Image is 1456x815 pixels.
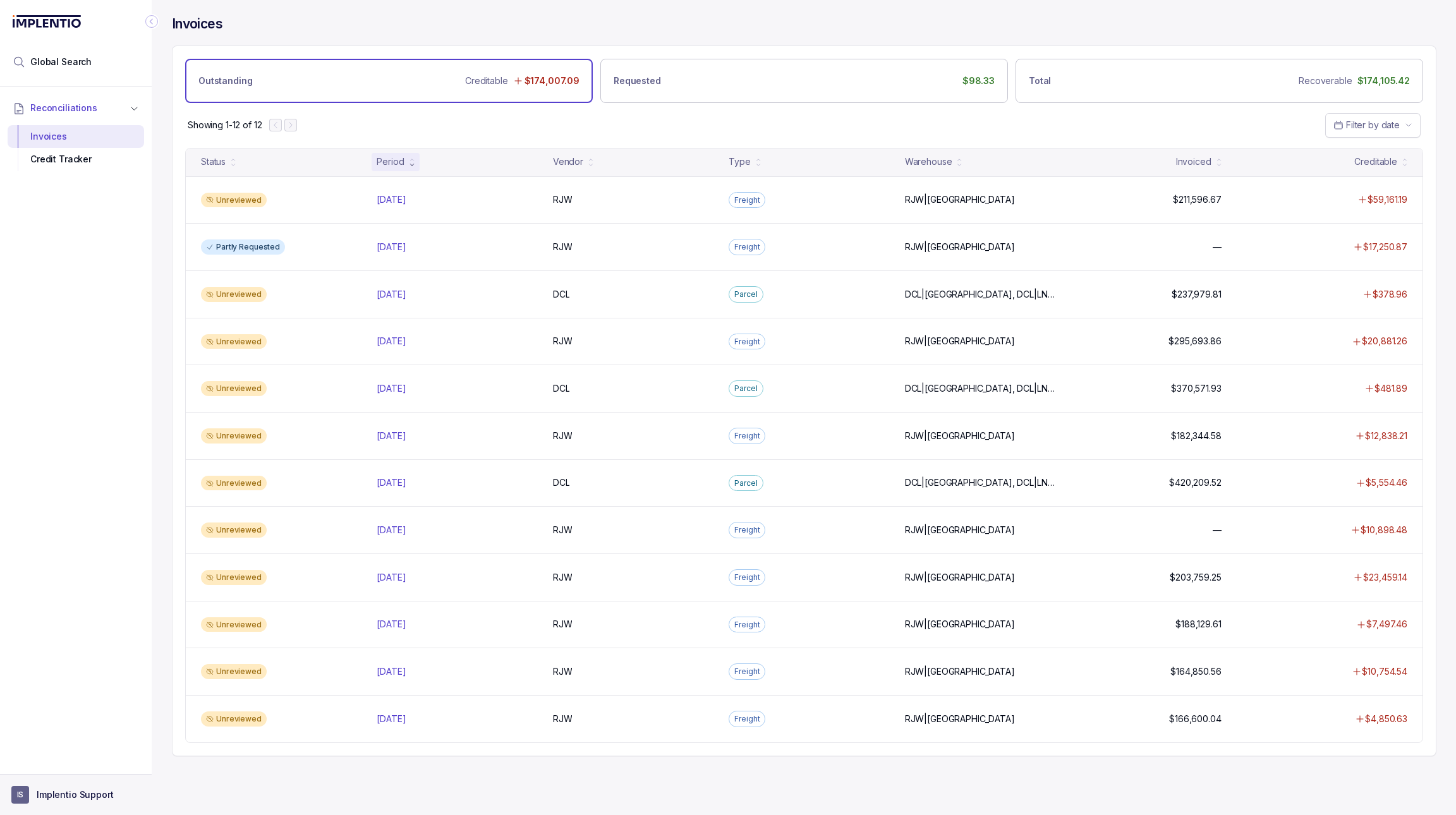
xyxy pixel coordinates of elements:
p: Implentio Support [37,788,114,801]
p: RJW [553,524,573,536]
p: $295,693.86 [1168,335,1221,347]
p: $23,459.14 [1363,571,1407,584]
p: DCL [553,288,570,301]
p: $59,161.19 [1368,193,1407,206]
p: Parcel [734,382,757,395]
p: Requested [614,75,661,87]
p: RJW|[GEOGRAPHIC_DATA] [905,618,1015,631]
p: [DATE] [377,241,406,253]
div: Unreviewed [201,334,267,349]
p: [DATE] [377,193,406,206]
p: $4,850.63 [1365,713,1407,725]
h4: Invoices [172,15,222,33]
p: Freight [734,194,760,207]
div: Unreviewed [201,287,267,302]
p: RJW [553,571,573,584]
p: RJW [553,665,573,678]
p: Parcel [734,288,757,301]
p: $98.33 [962,75,995,87]
p: Creditable [465,75,508,87]
p: $370,571.93 [1171,382,1221,395]
p: Freight [734,571,760,584]
p: $378.96 [1373,288,1407,301]
span: Reconciliations [30,102,97,114]
p: DCL|[GEOGRAPHIC_DATA], DCL|LN, DCL|YK [905,476,1055,489]
div: Unreviewed [201,617,267,632]
div: Unreviewed [201,522,267,538]
div: Period [377,155,404,168]
p: $188,129.61 [1175,618,1221,631]
button: Date Range Picker [1325,113,1421,137]
p: RJW|[GEOGRAPHIC_DATA] [905,335,1015,347]
div: Unreviewed [201,428,267,444]
p: DCL [553,476,570,489]
div: Invoiced [1176,155,1211,168]
p: RJW|[GEOGRAPHIC_DATA] [905,713,1015,725]
p: Parcel [734,477,757,490]
span: Filter by date [1346,119,1400,130]
p: Outstanding [198,75,252,87]
p: $20,881.26 [1362,335,1407,347]
p: [DATE] [377,524,406,536]
p: [DATE] [377,665,406,678]
p: $17,250.87 [1363,241,1407,253]
button: User initialsImplentio Support [11,786,140,804]
div: Partly Requested [201,239,285,255]
p: Freight [734,241,760,253]
span: User initials [11,786,29,804]
p: RJW [553,193,573,206]
p: [DATE] [377,288,406,301]
p: RJW|[GEOGRAPHIC_DATA] [905,430,1015,442]
p: RJW [553,430,573,442]
p: DCL [553,382,570,395]
div: Unreviewed [201,711,267,727]
div: Unreviewed [201,570,267,585]
p: Freight [734,619,760,631]
button: Reconciliations [8,94,144,122]
p: Freight [734,665,760,678]
div: Unreviewed [201,664,267,679]
p: $211,596.67 [1173,193,1221,206]
p: $10,898.48 [1361,524,1407,536]
p: Freight [734,713,760,725]
div: Collapse Icon [144,14,159,29]
div: Status [201,155,226,168]
p: $7,497.46 [1366,618,1407,631]
p: — [1213,524,1222,536]
p: [DATE] [377,713,406,725]
div: Unreviewed [201,381,267,396]
p: [DATE] [377,335,406,347]
div: Type [729,155,750,168]
div: Warehouse [905,155,952,168]
div: Invoices [18,125,134,148]
p: Showing 1-12 of 12 [188,119,262,131]
p: [DATE] [377,571,406,584]
p: $237,979.81 [1172,288,1221,301]
search: Date Range Picker [1333,119,1400,131]
p: RJW [553,618,573,631]
p: RJW|[GEOGRAPHIC_DATA] [905,241,1015,253]
p: RJW|[GEOGRAPHIC_DATA] [905,524,1015,536]
p: — [1213,241,1222,253]
p: Freight [734,430,760,442]
p: RJW [553,241,573,253]
p: Recoverable [1299,75,1352,87]
p: $164,850.56 [1170,665,1221,678]
div: Unreviewed [201,476,267,491]
div: Vendor [553,155,583,168]
span: Global Search [30,56,92,68]
div: Unreviewed [201,193,267,208]
p: DCL|[GEOGRAPHIC_DATA], DCL|LN, DCL|YK [905,382,1055,395]
p: $420,209.52 [1169,476,1221,489]
p: $481.89 [1374,382,1407,395]
p: Total [1029,75,1051,87]
p: [DATE] [377,476,406,489]
p: [DATE] [377,382,406,395]
p: $174,105.42 [1357,75,1410,87]
div: Reconciliations [8,123,144,174]
p: RJW [553,713,573,725]
p: RJW|[GEOGRAPHIC_DATA] [905,193,1015,206]
p: Freight [734,524,760,536]
p: Freight [734,335,760,348]
div: Creditable [1354,155,1397,168]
